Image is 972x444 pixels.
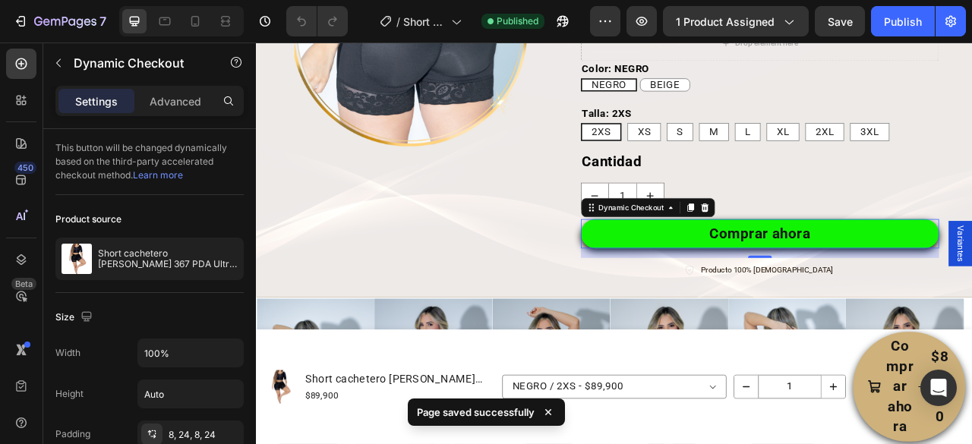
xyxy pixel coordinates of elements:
span: Variantes [888,233,904,279]
div: Comprar ahora [576,231,705,257]
p: Short cachetero [PERSON_NAME] 367 PDA Ultra Realce Landing [98,248,238,269]
span: Save [828,15,853,28]
div: Beta [11,278,36,290]
p: Page saved successfully [417,405,535,420]
button: 1 product assigned [663,6,809,36]
span: XS [485,105,502,121]
span: S [535,105,543,121]
a: Learn more [133,169,183,181]
button: 7 [6,6,113,36]
span: BEIGE [501,46,539,61]
div: Padding [55,427,90,441]
span: 2XS [427,105,451,121]
button: Save [815,6,865,36]
input: Auto [138,339,243,367]
div: 450 [14,162,36,174]
p: Advanced [150,93,201,109]
span: L [622,105,629,121]
button: decrement [414,179,448,212]
div: Product source [55,213,121,226]
span: 1 product assigned [676,14,775,30]
h1: Short cachetero [PERSON_NAME] 367 PDA Ultra Realce Landing [61,416,304,439]
span: / [396,14,400,30]
div: 8, 24, 8, 24 [169,428,240,442]
p: Producto 100% [DEMOGRAPHIC_DATA] [566,282,734,298]
iframe: Design area [256,43,972,444]
div: Size [55,307,96,328]
img: product feature img [62,244,92,274]
button: Publish [871,6,935,36]
div: Dynamic Checkout [432,203,521,217]
span: Short corto CLEOPATRA PDA Ultra Realce [403,14,445,30]
legend: Color: NEGRO [413,24,502,45]
div: Undo/Redo [286,6,348,36]
span: Published [497,14,538,28]
input: Auto [138,380,243,408]
div: This button will be changed dynamically based on the third-party accelerated checkout method. [55,129,244,195]
p: Dynamic Checkout [74,54,203,72]
span: XL [662,105,678,121]
div: Height [55,387,84,401]
div: Open Intercom Messenger [920,370,957,406]
span: 2XL [712,105,735,121]
p: 7 [99,12,106,30]
p: Settings [75,93,118,109]
input: quantity [448,179,484,212]
button: Comprar ahora [413,225,869,263]
p: Cantidad [415,139,867,165]
legend: Talla: 2XS [413,80,478,102]
span: NEGRO [427,46,471,61]
div: Width [55,346,80,360]
div: Publish [884,14,922,30]
button: increment [484,179,519,212]
span: M [576,105,588,121]
span: 3XL [768,105,792,121]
